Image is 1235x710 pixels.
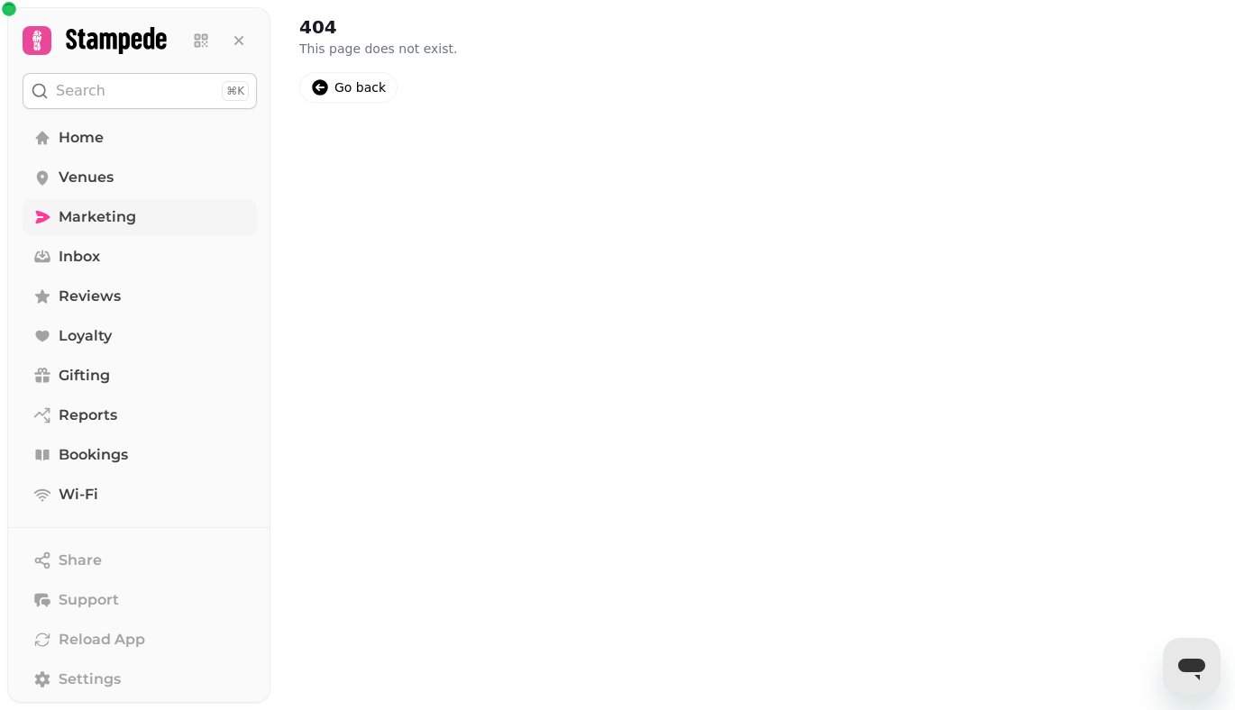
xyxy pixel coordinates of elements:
span: Marketing [59,206,136,228]
span: Inbox [59,246,100,268]
a: Bookings [23,437,257,473]
span: Loyalty [59,325,112,347]
span: Venues [59,167,114,188]
span: Reviews [59,286,121,307]
a: Settings [23,661,257,697]
span: Home [59,127,104,149]
p: Search [56,80,105,102]
a: Venues [23,159,257,196]
span: Bookings [59,444,128,466]
span: Reports [59,405,117,426]
span: Wi-Fi [59,484,98,505]
span: Settings [59,669,121,690]
h2: 404 [299,14,645,40]
a: Go to home [398,72,493,103]
span: Support [59,589,119,611]
div: ⌘K [222,81,249,101]
button: Search⌘K [23,73,257,109]
div: Go to home [408,78,482,96]
button: Share [23,542,257,578]
button: Reload App [23,622,257,658]
button: Support [23,582,257,618]
a: Gifting [23,358,257,394]
a: Marketing [23,199,257,235]
a: Loyalty [23,318,257,354]
span: Gifting [59,365,110,387]
a: Reviews [23,278,257,314]
div: Go back [334,78,386,96]
span: Share [59,550,102,571]
a: Wi-Fi [23,477,257,513]
iframe: Button to launch messaging window [1163,638,1221,696]
a: Go back [299,72,398,103]
p: This page does not exist. [299,40,761,58]
a: Home [23,120,257,156]
a: Inbox [23,239,257,275]
a: Reports [23,397,257,433]
span: Reload App [59,629,145,651]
